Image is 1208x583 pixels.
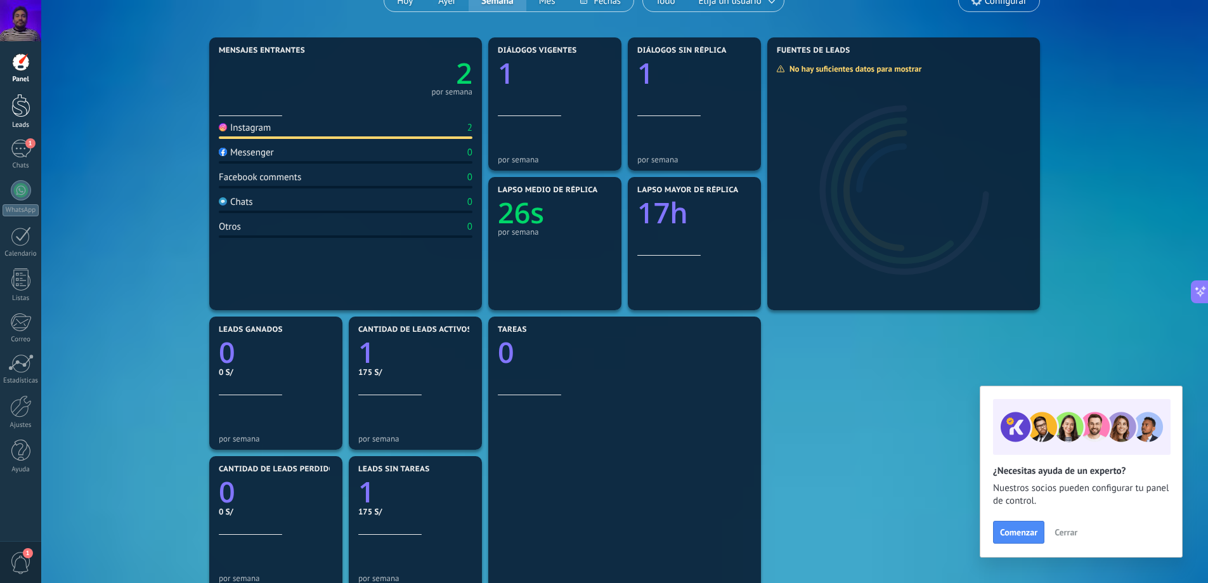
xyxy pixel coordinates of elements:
[498,333,514,372] text: 0
[358,434,472,443] div: por semana
[219,171,301,183] div: Facebook comments
[467,171,472,183] div: 0
[219,367,333,377] div: 0 S/
[358,333,375,372] text: 1
[993,521,1044,544] button: Comenzar
[219,333,333,372] a: 0
[776,63,930,74] div: No hay suficientes datos para mostrar
[219,147,274,159] div: Messenger
[3,204,39,216] div: WhatsApp
[777,46,850,55] span: Fuentes de leads
[1000,528,1037,537] span: Comenzar
[219,122,271,134] div: Instagram
[219,325,283,334] span: Leads ganados
[637,54,654,93] text: 1
[219,197,227,206] img: Chats
[498,333,751,372] a: 0
[358,325,472,334] span: Cantidad de leads activos
[3,250,39,258] div: Calendario
[1049,523,1083,542] button: Cerrar
[3,377,39,385] div: Estadísticas
[993,482,1169,508] span: Nuestros socios pueden configurar tu panel de control.
[219,221,241,233] div: Otros
[3,294,39,303] div: Listas
[219,506,333,517] div: 0 S/
[3,466,39,474] div: Ayuda
[3,421,39,429] div: Ajustes
[25,138,36,148] span: 1
[219,473,333,511] a: 0
[219,573,333,583] div: por semana
[219,196,253,208] div: Chats
[467,196,472,208] div: 0
[498,155,612,164] div: por semana
[219,123,227,131] img: Instagram
[467,147,472,159] div: 0
[219,465,339,474] span: Cantidad de leads perdidos
[358,333,472,372] a: 1
[1055,528,1077,537] span: Cerrar
[993,465,1169,477] h2: ¿Necesitas ayuda de un experto?
[219,434,333,443] div: por semana
[637,46,727,55] span: Diálogos sin réplica
[3,121,39,129] div: Leads
[467,122,472,134] div: 2
[219,46,305,55] span: Mensajes entrantes
[358,573,472,583] div: por semana
[498,325,527,334] span: Tareas
[219,473,235,511] text: 0
[23,548,33,558] span: 1
[358,473,472,511] a: 1
[358,367,472,377] div: 175 S/
[637,193,688,232] text: 17h
[467,221,472,233] div: 0
[219,148,227,156] img: Messenger
[219,333,235,372] text: 0
[637,193,751,232] a: 17h
[498,46,577,55] span: Diálogos vigentes
[3,336,39,344] div: Correo
[637,155,751,164] div: por semana
[3,162,39,170] div: Chats
[358,473,375,511] text: 1
[498,227,612,237] div: por semana
[498,54,514,93] text: 1
[498,193,544,232] text: 26s
[498,186,598,195] span: Lapso medio de réplica
[358,506,472,517] div: 175 S/
[358,465,429,474] span: Leads sin tareas
[431,89,472,95] div: por semana
[3,75,39,84] div: Panel
[346,54,472,93] a: 2
[456,54,472,93] text: 2
[637,186,738,195] span: Lapso mayor de réplica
